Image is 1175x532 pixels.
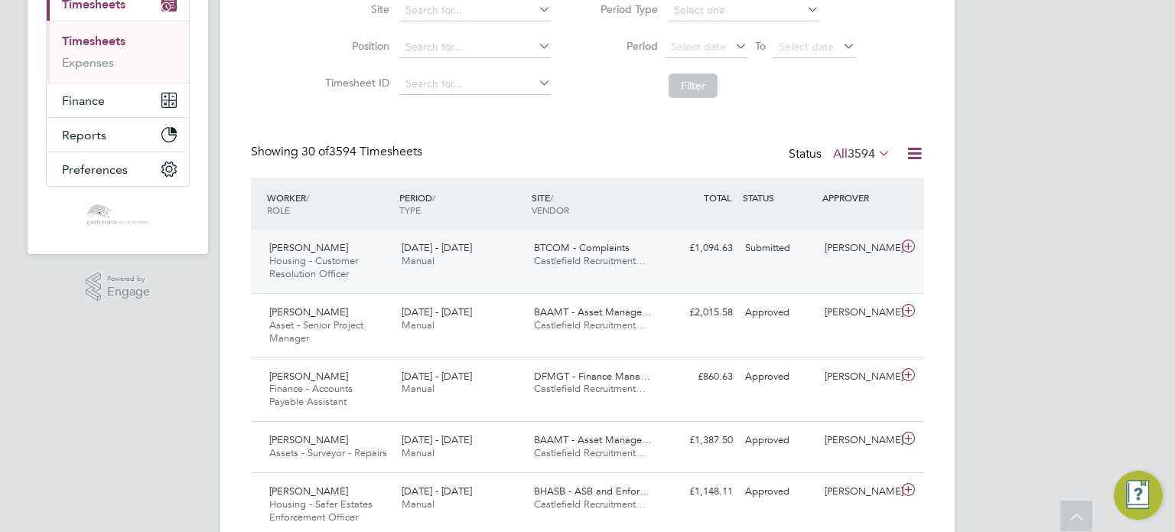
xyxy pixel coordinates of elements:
[402,254,435,267] span: Manual
[659,300,739,325] div: £2,015.58
[402,241,472,254] span: [DATE] - [DATE]
[321,76,389,90] label: Timesheet ID
[534,498,646,511] span: Castlefield Recruitment…
[47,83,189,117] button: Finance
[528,184,660,224] div: SITE
[402,433,472,446] span: [DATE] - [DATE]
[301,144,422,159] span: 3594 Timesheets
[532,204,569,216] span: VENDOR
[833,146,890,162] label: All
[62,162,128,177] span: Preferences
[62,128,106,142] span: Reports
[432,191,435,204] span: /
[402,318,435,331] span: Manual
[589,2,658,16] label: Period Type
[267,204,290,216] span: ROLE
[402,370,472,383] span: [DATE] - [DATE]
[269,382,353,408] span: Finance - Accounts Payable Assistant
[400,37,551,58] input: Search for...
[819,184,898,211] div: APPROVER
[739,300,819,325] div: Approved
[739,428,819,453] div: Approved
[321,39,389,53] label: Position
[269,446,387,459] span: Assets - Surveyor - Repairs
[400,73,551,95] input: Search for...
[301,144,329,159] span: 30 of
[86,273,151,302] a: Powered byEngage
[85,202,150,227] img: castlefieldrecruitment-logo-retina.png
[1114,471,1163,520] button: Engage Resource Center
[47,152,189,186] button: Preferences
[659,479,739,504] div: £1,148.11
[263,184,395,224] div: WORKER
[107,273,150,286] span: Powered by
[534,305,652,318] span: BAAMT - Asset Manage…
[534,485,649,498] span: BHASB - ASB and Enfor…
[659,236,739,261] div: £1,094.63
[269,498,373,524] span: Housing - Safer Estates Enforcement Officer
[395,184,528,224] div: PERIOD
[107,286,150,299] span: Engage
[819,236,898,261] div: [PERSON_NAME]
[534,446,646,459] span: Castlefield Recruitment…
[534,382,646,395] span: Castlefield Recruitment…
[739,184,819,211] div: STATUS
[251,144,425,160] div: Showing
[669,73,718,98] button: Filter
[819,364,898,390] div: [PERSON_NAME]
[659,428,739,453] div: £1,387.50
[704,191,731,204] span: TOTAL
[269,370,348,383] span: [PERSON_NAME]
[62,34,125,48] a: Timesheets
[750,36,770,56] span: To
[269,305,348,318] span: [PERSON_NAME]
[819,428,898,453] div: [PERSON_NAME]
[819,300,898,325] div: [PERSON_NAME]
[402,446,435,459] span: Manual
[269,485,348,498] span: [PERSON_NAME]
[402,305,472,318] span: [DATE] - [DATE]
[779,40,834,54] span: Select date
[402,485,472,498] span: [DATE] - [DATE]
[739,479,819,504] div: Approved
[62,55,114,70] a: Expenses
[550,191,553,204] span: /
[789,144,893,165] div: Status
[534,318,646,331] span: Castlefield Recruitment…
[269,433,348,446] span: [PERSON_NAME]
[819,479,898,504] div: [PERSON_NAME]
[739,364,819,390] div: Approved
[671,40,726,54] span: Select date
[659,364,739,390] div: £860.63
[402,498,435,511] span: Manual
[848,146,875,162] span: 3594
[47,118,189,152] button: Reports
[534,254,646,267] span: Castlefield Recruitment…
[534,370,650,383] span: DFMGT - Finance Mana…
[402,382,435,395] span: Manual
[321,2,389,16] label: Site
[46,202,190,227] a: Go to home page
[306,191,309,204] span: /
[534,433,652,446] span: BAAMT - Asset Manage…
[269,254,358,280] span: Housing - Customer Resolution Officer
[47,21,189,83] div: Timesheets
[62,93,105,108] span: Finance
[399,204,421,216] span: TYPE
[269,318,363,344] span: Asset - Senior Project Manager
[589,39,658,53] label: Period
[739,236,819,261] div: Submitted
[269,241,348,254] span: [PERSON_NAME]
[534,241,630,254] span: BTCOM - Complaints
